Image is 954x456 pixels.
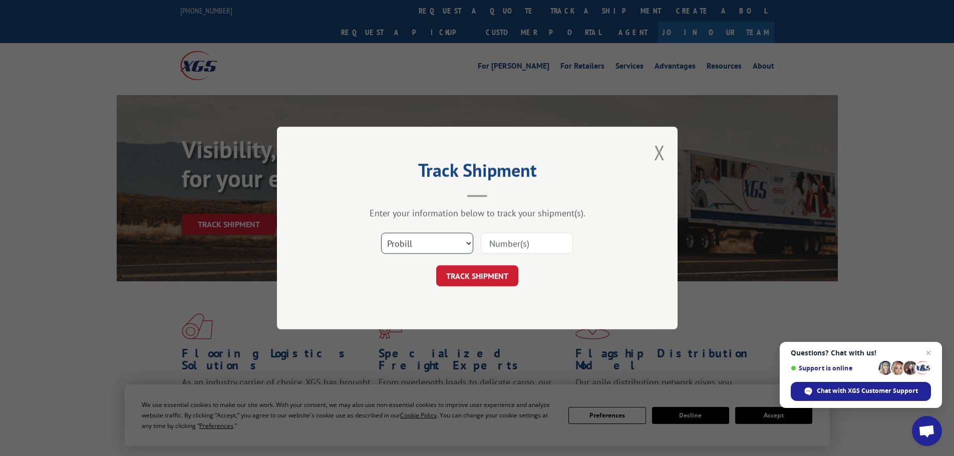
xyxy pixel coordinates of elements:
[481,233,573,254] input: Number(s)
[791,364,875,372] span: Support is online
[436,265,518,286] button: TRACK SHIPMENT
[327,207,627,219] div: Enter your information below to track your shipment(s).
[654,139,665,166] button: Close modal
[791,349,931,357] span: Questions? Chat with us!
[791,382,931,401] div: Chat with XGS Customer Support
[327,163,627,182] h2: Track Shipment
[817,386,918,395] span: Chat with XGS Customer Support
[922,347,934,359] span: Close chat
[912,416,942,446] div: Open chat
